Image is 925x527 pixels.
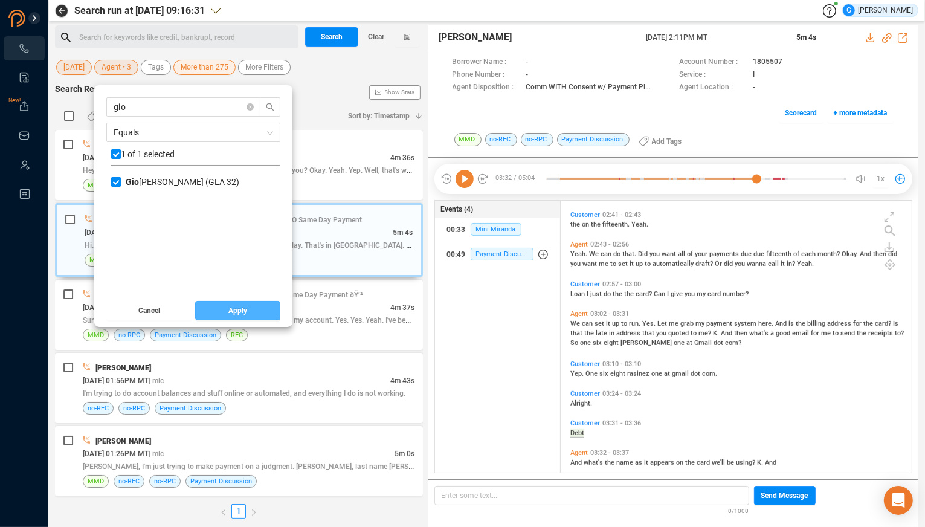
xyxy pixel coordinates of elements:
[85,240,446,250] span: Hi. They told me you can help me out to pay you loan a good delay. That's in [GEOGRAPHIC_DATA]. Y...
[95,437,151,445] span: [PERSON_NAME]
[674,339,686,347] span: one
[600,360,643,368] span: 03:10 - 03:10
[118,476,140,487] span: no-REC
[588,241,631,248] span: 02:43 - 02:56
[604,290,613,298] span: do
[141,60,171,75] button: Tags
[557,133,630,146] span: Payment Discussion
[884,486,913,515] div: Open Intercom Messenger
[56,60,92,75] button: [DATE]
[657,320,669,328] span: Let
[582,320,595,328] span: can
[779,103,824,123] button: Scorecard
[8,10,75,27] img: prodigal-logo
[83,315,422,325] span: Sure. Yes. This is [PERSON_NAME]. I need to make a payment on my account. Yes. Yes. Yeah. I've be...
[83,377,149,385] span: [DATE] 01:56PM MT
[114,123,273,141] span: Equals
[793,250,801,258] span: of
[714,339,725,347] span: dot
[231,504,246,519] li: 1
[589,250,601,258] span: We
[781,260,787,268] span: it
[753,82,755,94] span: -
[570,290,587,298] span: Loan
[679,82,747,94] span: Agent Location :
[521,133,553,146] span: no-RPC
[676,459,685,467] span: on
[55,130,423,200] div: [PERSON_NAME][DATE] 02:19PM MT| mlc4m 36sHey, [PERSON_NAME]. It's Due [PERSON_NAME]. Good. How ar...
[672,370,691,378] span: gmail
[390,377,414,385] span: 4m 43s
[570,241,588,248] span: Agent
[605,459,616,467] span: the
[584,329,596,337] span: the
[89,254,106,266] span: MMD
[567,204,912,471] div: grid
[85,228,150,237] span: [DATE] 02:11PM MT
[102,60,131,75] span: Agent • 3
[734,320,758,328] span: system
[111,176,280,292] div: grid
[609,329,616,337] span: in
[83,154,149,162] span: [DATE] 02:19PM MT
[4,123,45,147] li: Inbox
[190,476,252,487] span: Payment Discussion
[582,260,599,268] span: want
[106,301,192,320] button: Cancel
[95,364,151,372] span: [PERSON_NAME]
[842,250,860,258] span: Okay.
[471,223,521,236] span: Mini Miranda
[138,301,160,320] span: Cancel
[600,419,643,427] span: 03:31 - 03:36
[600,211,643,219] span: 02:41 - 02:43
[123,403,145,414] span: no-RPC
[694,339,714,347] span: Gmail
[758,320,775,328] span: here.
[785,103,817,123] span: Scorecard
[570,211,600,219] span: Customer
[621,320,629,328] span: to
[649,250,662,258] span: you
[596,329,609,337] span: late
[439,30,512,45] span: [PERSON_NAME]
[644,459,650,467] span: it
[796,320,807,328] span: the
[305,27,358,47] button: Search
[877,169,885,189] span: 1x
[118,329,140,341] span: no-RPC
[680,320,695,328] span: grab
[707,290,723,298] span: card
[757,459,765,467] span: K.
[149,450,164,458] span: | mlc
[55,203,423,277] div: [PERSON_NAME]| Comm WITH Consent w/ Payment Plan NO Same Day Payment[DATE] 02:11PM MT| mlc5m 4sHi...
[114,100,242,114] input: Search Agent
[873,250,888,258] span: then
[121,149,175,159] span: 1 of 1 selected
[580,339,593,347] span: one
[721,329,734,337] span: And
[685,290,697,298] span: you
[768,260,781,268] span: call
[671,290,685,298] span: give
[679,69,747,82] span: Service :
[706,320,734,328] span: payment
[447,220,466,239] div: 00:33
[526,69,529,82] span: -
[149,377,164,385] span: | mlc
[570,459,584,467] span: And
[74,4,205,18] span: Search run at [DATE] 09:16:31
[638,250,649,258] span: Did
[713,329,721,337] span: K.
[181,60,228,75] span: More than 275
[588,449,631,457] span: 03:32 - 03:37
[489,170,547,188] span: 03:32 / 05:04
[698,329,713,337] span: me?
[863,320,875,328] span: the
[691,370,702,378] span: dot
[679,56,747,69] span: Account Number :
[642,329,656,337] span: that
[8,88,21,112] span: New!
[390,303,414,312] span: 4m 37s
[435,218,560,242] button: 00:33Mini Miranda
[585,370,599,378] span: One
